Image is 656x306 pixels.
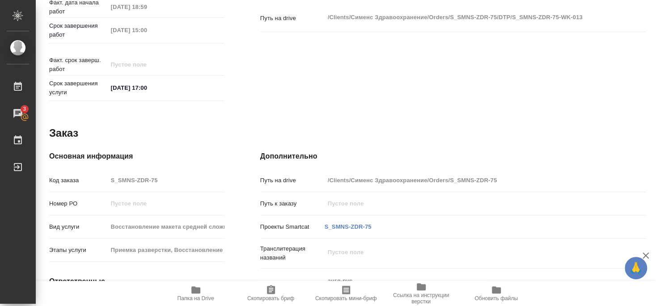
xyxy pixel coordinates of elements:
[2,102,34,125] a: 3
[389,292,453,305] span: Ссылка на инструкции верстки
[260,244,325,262] p: Транслитерация названий
[49,176,108,185] p: Код заказа
[49,79,108,97] p: Срок завершения услуги
[459,281,534,306] button: Обновить файлы
[49,126,78,140] h2: Заказ
[108,24,186,37] input: Пустое поле
[309,281,384,306] button: Скопировать мини-бриф
[325,10,614,25] textarea: /Clients/Сименс Здравоохранение/Orders/S_SMNS-ZDR-75/DTP/S_SMNS-ZDR-75-WK-013
[260,222,325,231] p: Проекты Smartcat
[108,220,224,233] input: Пустое поле
[325,174,614,187] input: Пустое поле
[108,174,224,187] input: Пустое поле
[260,176,325,185] p: Путь на drive
[315,295,377,302] span: Скопировать мини-бриф
[108,243,224,256] input: Пустое поле
[325,223,372,230] a: S_SMNS-ZDR-75
[628,259,643,277] span: 🙏
[49,276,224,287] h4: Ответственные
[260,199,325,208] p: Путь к заказу
[233,281,309,306] button: Скопировать бриф
[108,197,224,210] input: Пустое поле
[260,14,325,23] p: Путь на drive
[49,246,108,255] p: Этапы услуги
[49,151,224,162] h4: Основная информация
[625,257,647,279] button: 🙏
[49,199,108,208] p: Номер РО
[260,151,646,162] h4: Дополнительно
[108,0,186,13] input: Пустое поле
[158,281,233,306] button: Папка на Drive
[474,295,518,302] span: Обновить файлы
[384,281,459,306] button: Ссылка на инструкции верстки
[247,295,294,302] span: Скопировать бриф
[49,21,108,39] p: Срок завершения работ
[49,56,108,74] p: Факт. срок заверш. работ
[108,81,186,94] input: ✎ Введи что-нибудь
[325,197,614,210] input: Пустое поле
[17,105,31,113] span: 3
[178,295,214,302] span: Папка на Drive
[108,58,186,71] input: Пустое поле
[325,273,614,298] textarea: англ-рус срок [DATE] 17:00!
[49,222,108,231] p: Вид услуги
